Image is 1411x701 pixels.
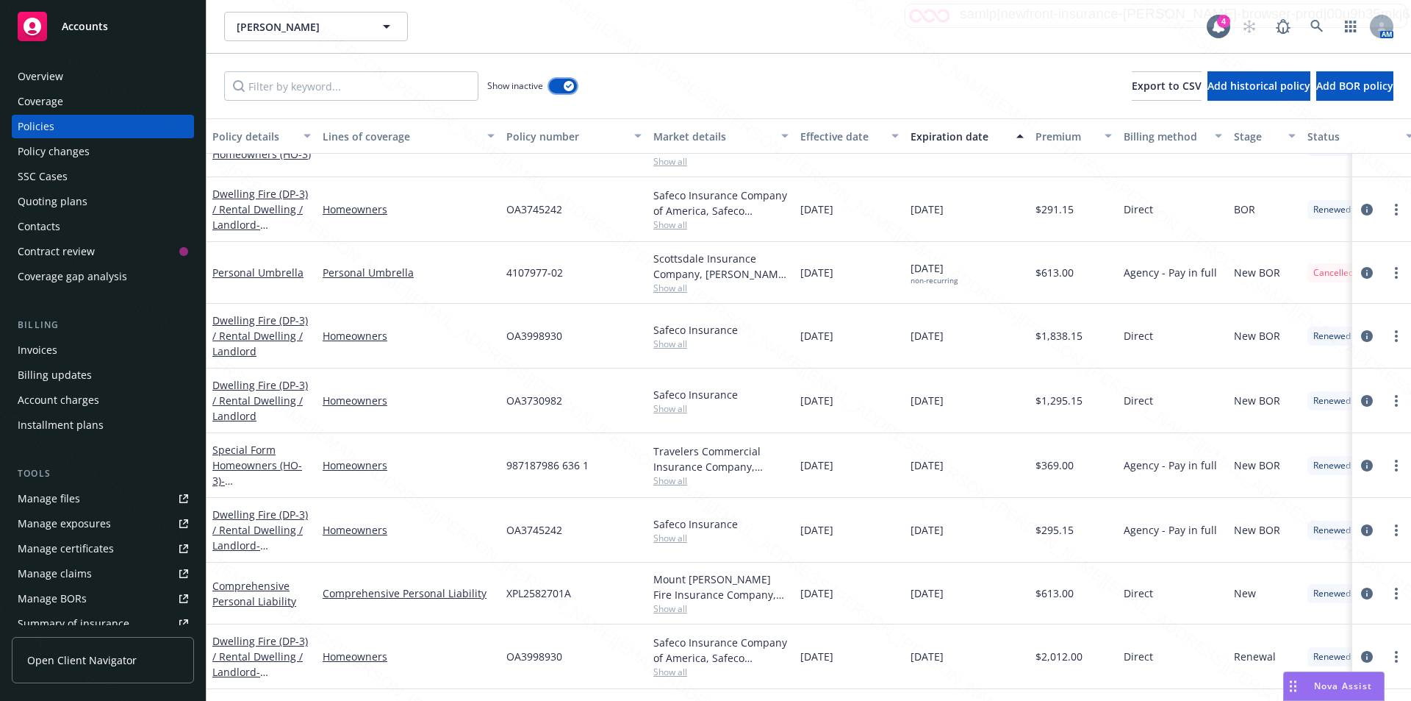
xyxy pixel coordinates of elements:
div: Overview [18,65,63,88]
a: more [1387,392,1405,410]
a: more [1387,327,1405,345]
span: OA3745242 [506,522,562,538]
button: Export to CSV [1132,71,1202,101]
span: Show inactive [487,79,543,92]
a: Homeowners [323,522,495,538]
span: Show all [653,338,789,350]
a: Manage exposures [12,512,194,535]
span: OA3998930 [506,649,562,664]
div: Quoting plans [18,190,87,213]
span: Direct [1124,649,1153,664]
a: Installment plans [12,413,194,437]
span: New BOR [1234,265,1280,280]
span: Direct [1124,393,1153,408]
a: Contacts [12,215,194,238]
span: Renewed [1313,587,1351,600]
a: Dwelling Fire (DP-3) / Rental Dwelling / Landlord [212,313,308,358]
a: Homeowners [323,328,495,344]
div: Billing updates [18,363,92,387]
button: Expiration date [905,118,1030,154]
span: Add BOR policy [1316,79,1393,93]
a: Manage claims [12,562,194,586]
div: Safeco Insurance [653,387,789,402]
span: Accounts [62,21,108,32]
div: Manage BORs [18,587,87,611]
span: Show all [653,532,789,544]
span: - [PERSON_NAME] & [PERSON_NAME] [212,218,305,263]
span: Show all [653,474,789,487]
div: Coverage gap analysis [18,265,127,288]
button: Premium [1030,118,1118,154]
div: Scottsdale Insurance Company, [PERSON_NAME] & [PERSON_NAME], Inc. [653,251,789,282]
div: Invoices [18,338,57,362]
a: Quoting plans [12,190,194,213]
div: Safeco Insurance Company of America, Safeco Insurance [653,635,789,666]
a: Personal Umbrella [212,266,304,280]
span: OA3745242 [506,202,562,217]
div: Market details [653,129,772,144]
button: Policy number [500,118,647,154]
div: Stage [1234,129,1279,144]
a: more [1387,264,1405,282]
div: Tools [12,466,194,481]
button: Stage [1228,118,1302,154]
span: Show all [653,282,789,294]
a: Policy changes [12,140,194,163]
button: Market details [647,118,794,154]
span: [DATE] [800,328,833,344]
div: Expiration date [911,129,1008,144]
div: SSC Cases [18,165,68,188]
div: Premium [1035,129,1096,144]
span: [DATE] [800,393,833,408]
a: SSC Cases [12,165,194,188]
a: circleInformation [1358,392,1376,410]
span: Direct [1124,586,1153,601]
span: $613.00 [1035,265,1074,280]
div: Billing method [1124,129,1206,144]
span: [DATE] [800,265,833,280]
a: more [1387,201,1405,218]
a: more [1387,522,1405,539]
a: Start snowing [1235,12,1264,41]
div: Travelers Commercial Insurance Company, Travelers Insurance [653,444,789,474]
div: Mount [PERSON_NAME] Fire Insurance Company, [PERSON_NAME] & [PERSON_NAME], Inc. [653,572,789,602]
a: Report a Bug [1268,12,1298,41]
span: $291.15 [1035,202,1074,217]
div: Safeco Insurance [653,516,789,532]
span: Show all [653,602,789,615]
div: Safeco Insurance [653,322,789,338]
button: [PERSON_NAME] [224,12,408,41]
span: $295.15 [1035,522,1074,538]
span: $369.00 [1035,458,1074,473]
div: Summary of insurance [18,612,129,636]
div: Billing [12,318,194,332]
span: [DATE] [911,393,944,408]
a: Comprehensive Personal Liability [212,579,296,608]
a: more [1387,585,1405,602]
div: Contract review [18,240,95,263]
span: Export to CSV [1132,79,1202,93]
span: Open Client Navigator [27,652,137,668]
a: Homeowners [323,649,495,664]
div: Installment plans [18,413,104,437]
span: 4107977-02 [506,265,563,280]
span: Cancelled [1313,266,1354,280]
button: Policy details [207,118,317,154]
button: Add BOR policy [1316,71,1393,101]
span: Renewed [1313,459,1351,472]
a: Dwelling Fire (DP-3) / Rental Dwelling / Landlord [212,508,308,568]
span: New BOR [1234,522,1280,538]
span: Renewal [1234,649,1276,664]
span: New BOR [1234,328,1280,344]
div: Manage claims [18,562,92,586]
span: Agency - Pay in full [1124,458,1217,473]
a: circleInformation [1358,457,1376,474]
span: [DATE] [911,586,944,601]
a: Personal Umbrella [323,265,495,280]
span: - [STREET_ADDRESS] [212,538,306,568]
span: XPL2582701A [506,586,571,601]
button: Lines of coverage [317,118,500,154]
span: New BOR [1234,458,1280,473]
span: [DATE] [800,522,833,538]
a: Policies [12,115,194,138]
